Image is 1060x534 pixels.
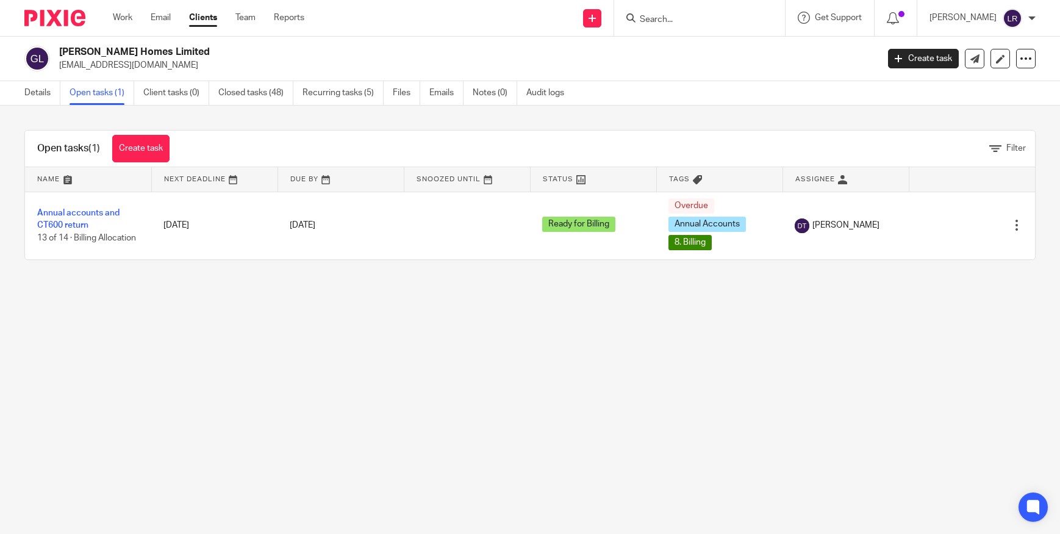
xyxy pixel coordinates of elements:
[70,81,134,105] a: Open tasks (1)
[812,219,879,231] span: [PERSON_NAME]
[113,12,132,24] a: Work
[37,234,136,242] span: 13 of 14 · Billing Allocation
[143,81,209,105] a: Client tasks (0)
[24,46,50,71] img: svg%3E
[235,12,256,24] a: Team
[290,221,315,229] span: [DATE]
[1006,144,1026,153] span: Filter
[1003,9,1022,28] img: svg%3E
[274,12,304,24] a: Reports
[669,176,690,182] span: Tags
[888,49,959,68] a: Create task
[151,192,278,259] td: [DATE]
[668,198,714,214] span: Overdue
[815,13,862,22] span: Get Support
[24,81,60,105] a: Details
[668,235,712,250] span: 8. Billing
[59,59,870,71] p: [EMAIL_ADDRESS][DOMAIN_NAME]
[473,81,517,105] a: Notes (0)
[112,135,170,162] a: Create task
[542,217,615,232] span: Ready for Billing
[417,176,481,182] span: Snoozed Until
[24,10,85,26] img: Pixie
[526,81,573,105] a: Audit logs
[668,217,746,232] span: Annual Accounts
[795,218,809,233] img: svg%3E
[88,143,100,153] span: (1)
[639,15,748,26] input: Search
[37,142,100,155] h1: Open tasks
[543,176,573,182] span: Status
[429,81,464,105] a: Emails
[929,12,997,24] p: [PERSON_NAME]
[37,209,120,229] a: Annual accounts and CT600 return
[151,12,171,24] a: Email
[218,81,293,105] a: Closed tasks (48)
[303,81,384,105] a: Recurring tasks (5)
[189,12,217,24] a: Clients
[393,81,420,105] a: Files
[59,46,707,59] h2: [PERSON_NAME] Homes Limited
